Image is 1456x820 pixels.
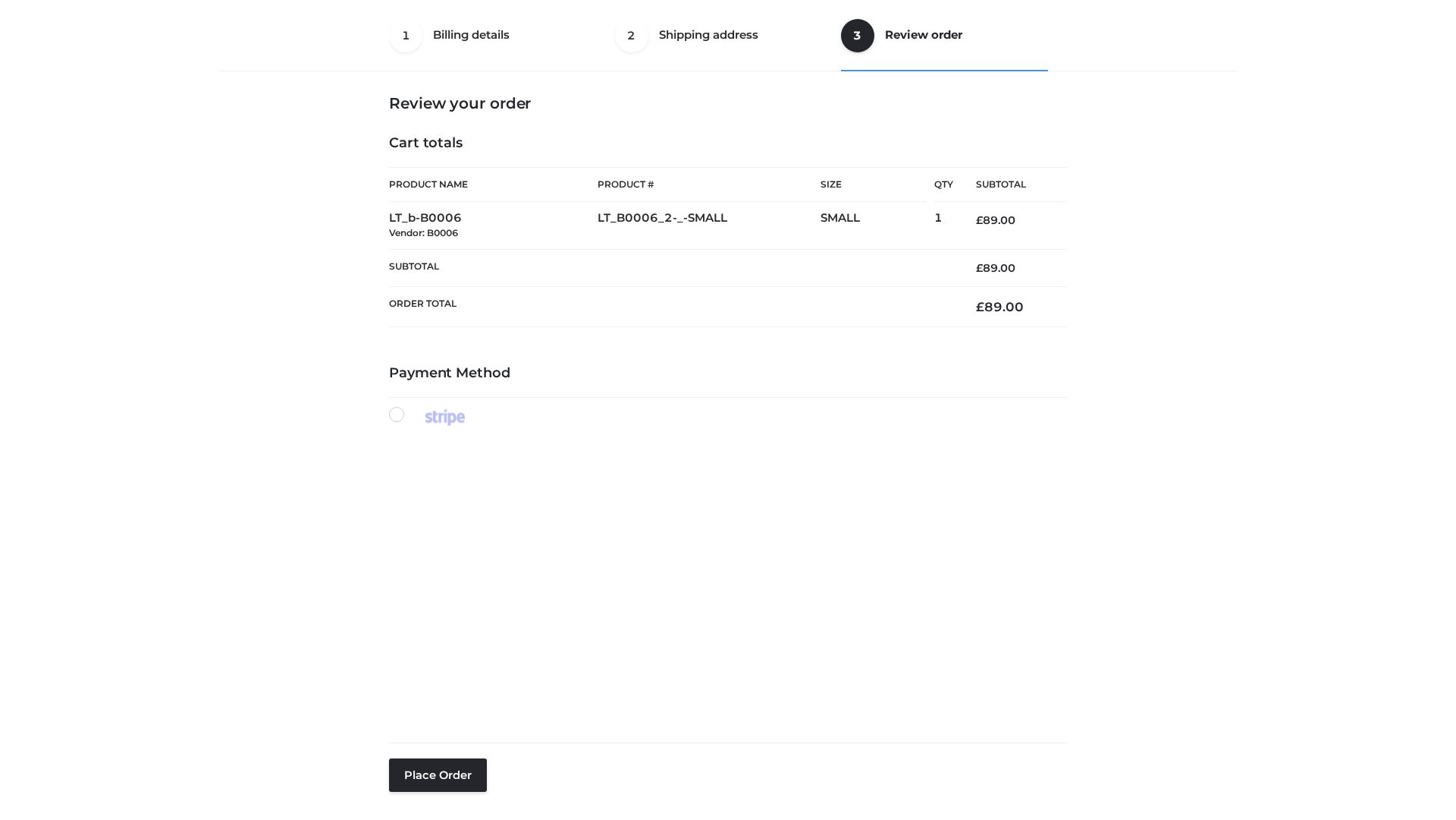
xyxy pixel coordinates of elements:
[934,202,953,250] td: 1
[598,167,821,202] th: Product #
[821,168,927,202] th: Size
[953,168,1067,202] th: Subtotal
[389,202,598,250] td: LT_b-B0006
[389,94,1067,112] h3: Review your order
[389,365,1067,382] h4: Payment Method
[389,758,487,792] button: Place order
[934,167,953,202] th: Qty
[389,287,953,327] th: Order Total
[389,249,953,286] th: Subtotal
[389,167,598,202] th: Product Name
[976,213,1015,227] bdi: 89.00
[821,202,934,250] td: SMALL
[976,299,1024,314] bdi: 89.00
[389,135,1067,152] h4: Cart totals
[976,261,983,275] span: £
[389,227,458,238] small: Vendor: B0006
[386,442,1064,717] iframe: Secure payment input frame
[598,202,821,250] td: LT_B0006_2-_-SMALL
[976,299,984,314] span: £
[976,261,1015,275] bdi: 89.00
[976,213,983,227] span: £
